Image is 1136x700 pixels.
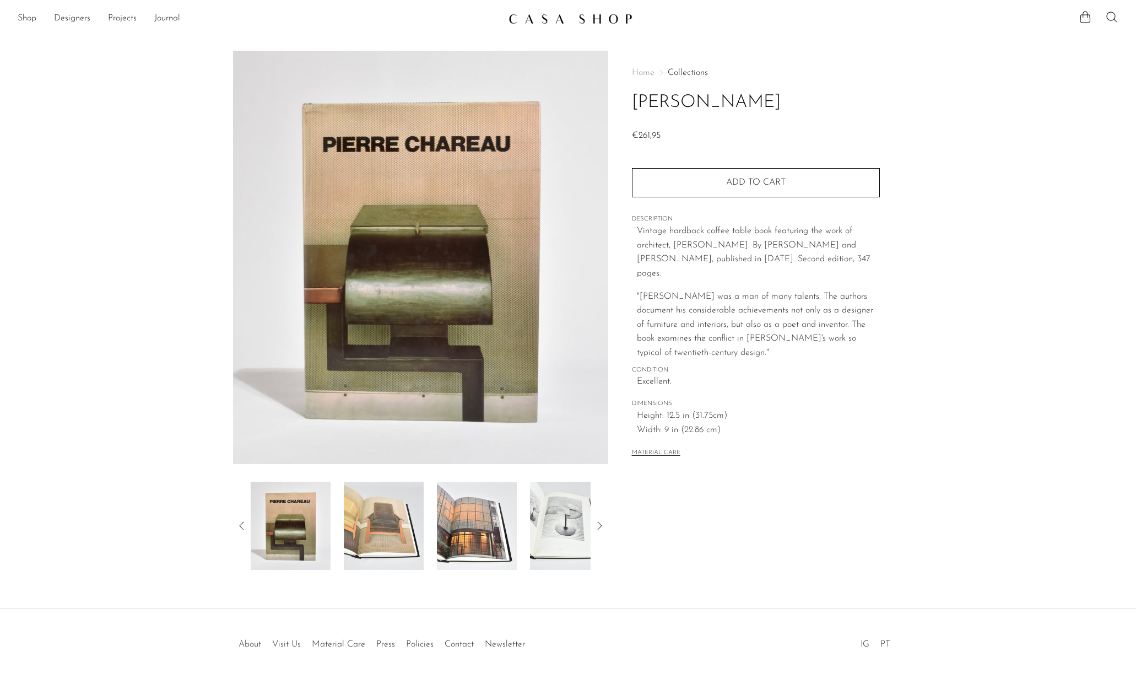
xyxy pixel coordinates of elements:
[855,631,896,652] ul: Social Medias
[437,482,517,570] img: Pierre Chareau
[880,640,890,649] a: PT
[18,12,36,26] a: Shop
[445,640,474,649] a: Contact
[154,12,180,26] a: Journal
[18,9,500,28] nav: Desktop navigation
[530,482,610,570] img: Pierre Chareau
[637,423,880,438] span: Width: 9 in (22.86 cm)
[632,131,661,140] span: €261,95
[632,449,680,457] button: MATERIAL CARE
[18,9,500,28] ul: NEW HEADER MENU
[108,12,137,26] a: Projects
[54,12,90,26] a: Designers
[251,482,331,570] img: Pierre Chareau
[272,640,301,649] a: Visit Us
[632,89,880,117] h1: [PERSON_NAME]
[637,290,880,360] p: "[PERSON_NAME] was a man of many talents. The authors document his considerable achievements not ...
[376,640,395,649] a: Press
[637,224,880,281] p: Vintage hardback coffee table book featuring the work of architect, [PERSON_NAME]. By [PERSON_NAM...
[637,375,880,389] span: Excellent.
[406,640,434,649] a: Policies
[632,399,880,409] span: DIMENSIONS
[312,640,365,649] a: Material Care
[239,640,261,649] a: About
[233,631,531,652] ul: Quick links
[632,68,880,77] nav: Breadcrumbs
[632,168,880,197] button: Add to cart
[668,68,708,77] a: Collections
[861,640,869,649] a: IG
[233,51,608,464] img: Pierre Chareau
[632,365,880,375] span: CONDITION
[726,178,786,187] span: Add to cart
[344,482,424,570] img: Pierre Chareau
[632,68,654,77] span: Home
[637,409,880,423] span: Height: 12.5 in (31.75cm)
[632,214,880,224] span: DESCRIPTION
